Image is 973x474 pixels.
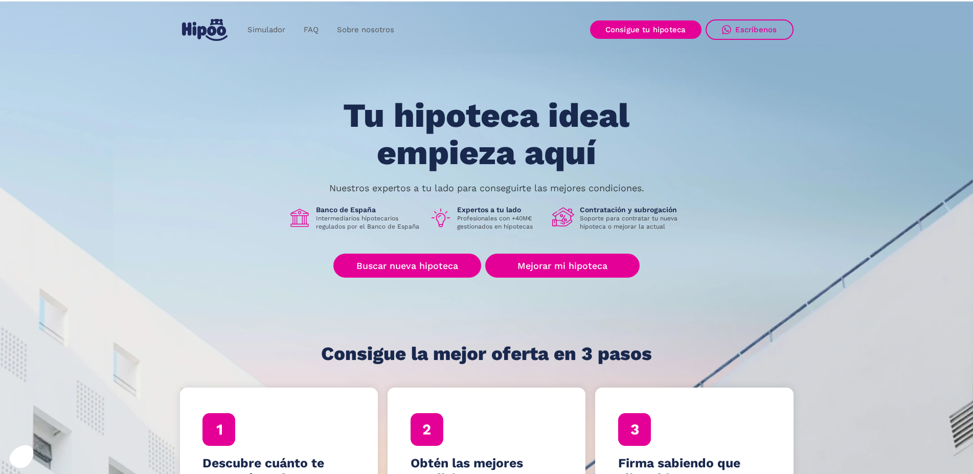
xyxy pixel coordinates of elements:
[180,15,230,45] a: home
[292,97,680,171] h1: Tu hipoteca ideal empieza aquí
[238,20,295,40] a: Simulador
[328,20,403,40] a: Sobre nosotros
[457,214,544,231] p: Profesionales con +40M€ gestionados en hipotecas
[706,19,794,40] a: Escríbenos
[295,20,328,40] a: FAQ
[735,25,777,34] div: Escríbenos
[485,254,639,278] a: Mejorar mi hipoteca
[316,205,421,214] h1: Banco de España
[580,205,685,214] h1: Contratación y subrogación
[321,344,652,364] h1: Consigue la mejor oferta en 3 pasos
[333,254,481,278] a: Buscar nueva hipoteca
[457,205,544,214] h1: Expertos a tu lado
[316,214,421,231] p: Intermediarios hipotecarios regulados por el Banco de España
[590,20,702,39] a: Consigue tu hipoteca
[580,214,685,231] p: Soporte para contratar tu nueva hipoteca o mejorar la actual
[329,184,644,192] p: Nuestros expertos a tu lado para conseguirte las mejores condiciones.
